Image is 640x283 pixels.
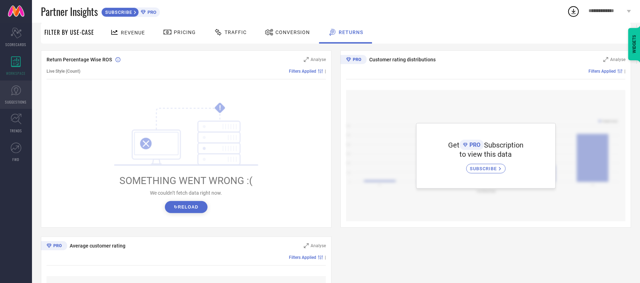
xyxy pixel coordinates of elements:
[219,104,221,112] tspan: !
[470,166,499,171] span: SUBSCRIBE
[311,57,326,62] span: Analyse
[311,243,326,248] span: Analyse
[468,141,480,148] span: PRO
[466,159,506,173] a: SUBSCRIBE
[47,57,112,62] span: Return Percentage Wise ROS
[5,99,27,105] span: SUGGESTIONS
[610,57,625,62] span: Analyse
[10,128,22,133] span: TRENDS
[41,241,67,252] div: Premium
[6,71,26,76] span: WORKSPACE
[325,69,326,74] span: |
[339,29,363,35] span: Returns
[304,57,309,62] svg: Zoom
[146,10,156,15] span: PRO
[369,57,436,62] span: Customer rating distributions
[120,175,253,187] span: SOMETHING WENT WRONG :(
[567,5,580,18] div: Open download list
[174,29,196,35] span: Pricing
[603,57,608,62] svg: Zoom
[289,255,316,260] span: Filters Applied
[275,29,310,35] span: Conversion
[484,141,523,149] span: Subscription
[588,69,616,74] span: Filters Applied
[225,29,247,35] span: Traffic
[340,55,367,66] div: Premium
[289,69,316,74] span: Filters Applied
[13,157,20,162] span: FWD
[624,69,625,74] span: |
[47,69,80,74] span: Live Style (Count)
[165,201,207,213] button: ↻Reload
[44,28,94,37] span: Filter By Use-Case
[70,243,125,249] span: Average customer rating
[101,6,160,17] a: SUBSCRIBEPRO
[41,4,98,19] span: Partner Insights
[102,10,134,15] span: SUBSCRIBE
[448,141,459,149] span: Get
[304,243,309,248] svg: Zoom
[460,150,512,159] span: to view this data
[121,30,145,35] span: Revenue
[150,190,222,196] span: We couldn’t fetch data right now.
[325,255,326,260] span: |
[6,42,27,47] span: SCORECARDS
